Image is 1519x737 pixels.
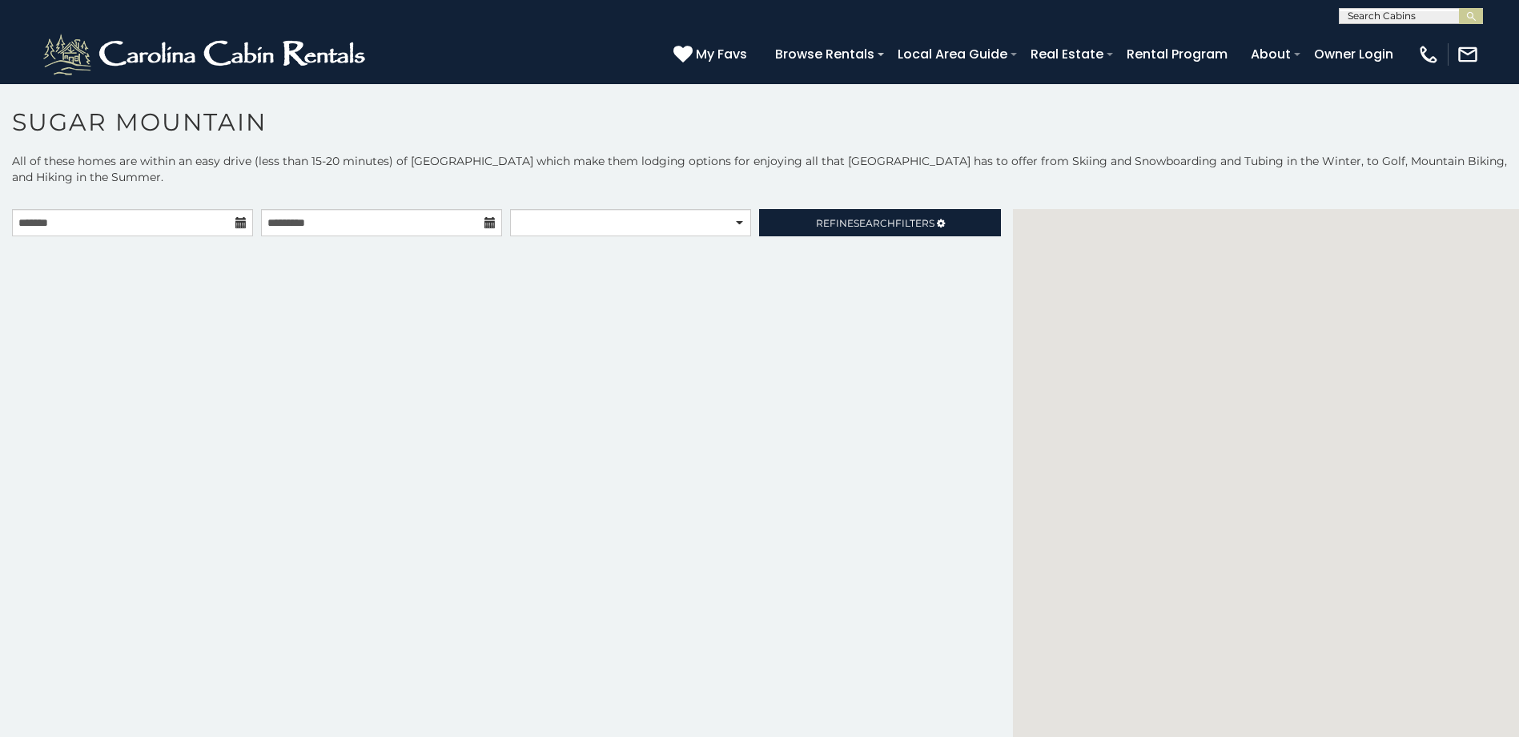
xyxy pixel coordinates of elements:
[890,40,1015,68] a: Local Area Guide
[40,30,372,79] img: White-1-2.png
[1417,43,1440,66] img: phone-regular-white.png
[816,217,934,229] span: Refine Filters
[1023,40,1111,68] a: Real Estate
[1119,40,1236,68] a: Rental Program
[696,44,747,64] span: My Favs
[759,209,1000,236] a: RefineSearchFilters
[1457,43,1479,66] img: mail-regular-white.png
[767,40,882,68] a: Browse Rentals
[1243,40,1299,68] a: About
[1306,40,1401,68] a: Owner Login
[854,217,895,229] span: Search
[673,44,751,65] a: My Favs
